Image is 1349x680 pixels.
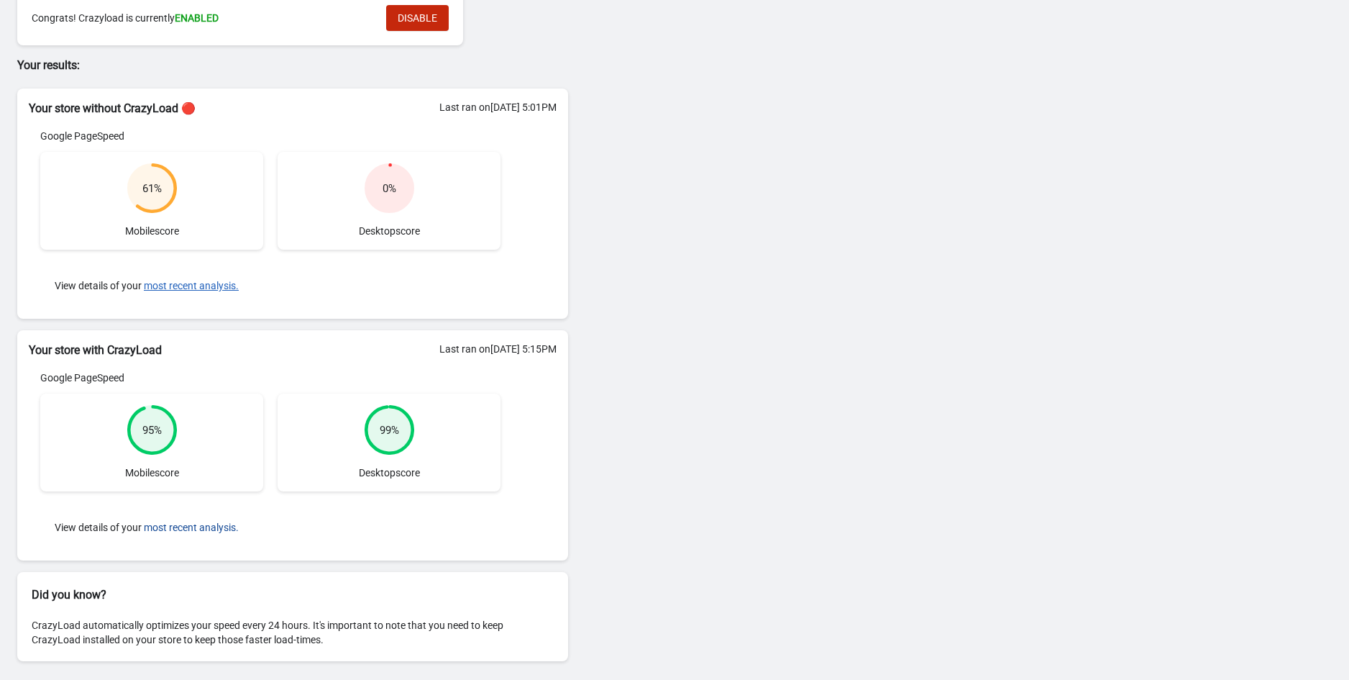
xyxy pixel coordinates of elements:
span: ENABLED [175,12,219,24]
div: Last ran on [DATE] 5:01PM [439,100,557,114]
div: 95 % [142,423,162,438]
p: Your results: [17,57,568,74]
div: Last ran on [DATE] 5:15PM [439,342,557,356]
div: Congrats! Crazyload is currently [32,11,372,25]
div: Google PageSpeed [40,371,500,385]
div: Google PageSpeed [40,129,500,143]
div: Desktop score [278,152,500,250]
h2: Did you know? [32,586,554,604]
div: 0 % [383,181,396,196]
h2: Your store without CrazyLoad 🔴 [29,100,557,117]
button: most recent analysis. [144,280,239,291]
div: Mobile score [40,152,263,250]
div: View details of your [40,264,500,307]
div: Desktop score [278,394,500,491]
div: View details of your [40,506,500,549]
div: Mobile score [40,394,263,491]
span: DISABLE [398,12,437,24]
button: most recent analysis. [144,522,239,533]
div: 61 % [142,181,162,196]
div: CrazyLoad automatically optimizes your speed every 24 hours. It's important to note that you need... [17,604,568,661]
div: 99 % [380,423,399,438]
button: DISABLE [386,5,449,31]
h2: Your store with CrazyLoad [29,342,557,359]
